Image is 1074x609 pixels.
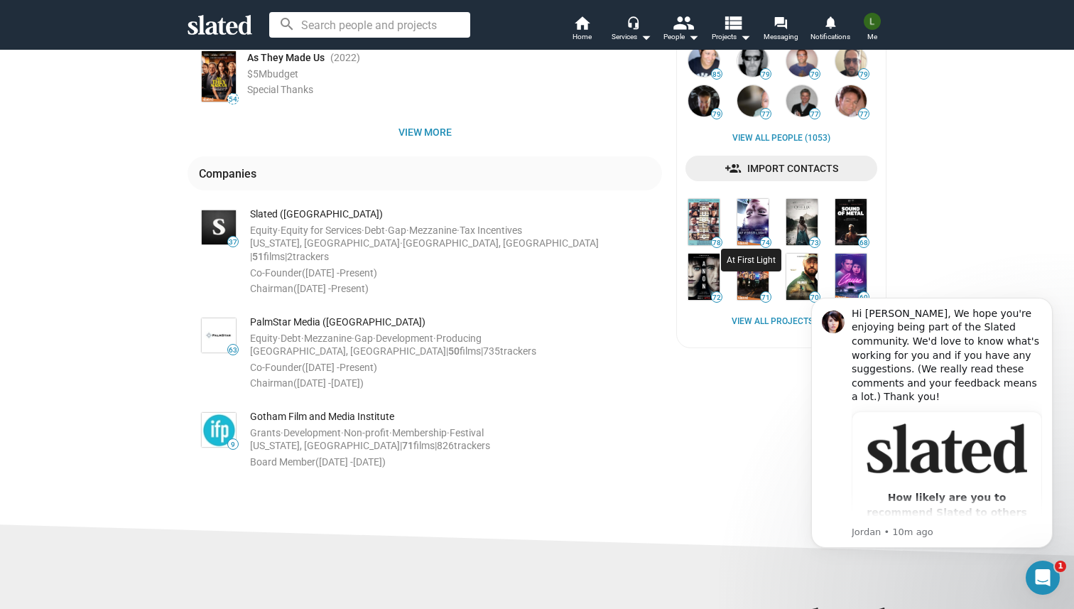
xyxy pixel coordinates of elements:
[706,14,756,45] button: Projects
[835,254,867,300] img: Cruise
[293,283,369,294] span: ([DATE] - )
[302,362,377,373] span: ([DATE] - )
[354,333,376,344] span: Gap ·
[557,14,607,45] a: Home
[228,95,238,104] span: 54
[764,28,798,45] span: Messaging
[737,28,754,45] mat-icon: arrow_drop_down
[859,110,869,119] span: 77
[340,267,374,279] span: Present
[786,254,818,300] img: Palmer
[810,239,820,247] span: 73
[761,239,771,247] span: 74
[786,45,818,77] img: Stefan Sonnenfeld
[732,133,830,144] a: View all People (1053)
[481,345,483,357] span: |
[756,14,805,45] a: Messaging
[761,110,771,119] span: 77
[403,237,599,249] span: [GEOGRAPHIC_DATA], [GEOGRAPHIC_DATA]
[302,267,377,279] span: ([DATE] - )
[835,45,867,77] img: Greg Silverman
[264,251,285,262] span: films
[250,225,281,236] span: Equity ·
[855,10,889,47] button: Ludovica MusumeciMe
[250,377,293,389] span: Chairman
[287,251,293,262] span: 2
[786,199,818,245] img: Ophelia
[612,28,651,45] div: Services
[810,70,820,79] span: 79
[250,440,400,451] span: [US_STATE], [GEOGRAPHIC_DATA]
[293,251,329,262] span: trackers
[388,225,409,236] span: Gap ·
[202,413,236,447] img: Gotham Film and Media Institute
[267,68,298,80] span: budget
[454,440,490,451] span: trackers
[737,45,769,77] img: John Papsidera
[790,280,1074,602] iframe: Intercom notifications message
[626,16,639,28] mat-icon: headset_mic
[228,238,238,247] span: 37
[712,239,722,247] span: 78
[761,293,771,302] span: 71
[340,362,374,373] span: Present
[413,440,435,451] span: films
[344,427,392,438] span: Non-profit ·
[663,28,699,45] div: People
[250,427,283,438] span: Grants ·
[697,156,866,181] span: Import Contacts
[460,225,522,236] span: Tax Incentives
[656,14,706,45] button: People
[732,316,831,328] a: View all Projects (44)
[832,251,869,303] a: Cruise
[685,156,877,181] a: Import Contacts
[835,199,867,245] img: Sound of Metal
[859,70,869,79] span: 79
[823,15,837,28] mat-icon: notifications
[400,440,402,451] span: |
[573,28,592,45] span: Home
[331,377,360,389] span: [DATE]
[688,45,720,77] img: Meagan Lewis
[805,14,855,45] a: Notifications
[331,283,365,294] span: Present
[199,119,651,145] span: View more
[281,333,304,344] span: Debt ·
[250,251,252,262] span: |
[734,251,771,303] a: Super Troopers 2
[437,440,454,451] span: 826
[281,225,364,236] span: Equity for Services ·
[867,28,877,45] span: Me
[688,199,720,245] img: The Public
[448,345,460,357] span: 50
[761,70,771,79] span: 79
[269,12,470,38] input: Search people and projects
[330,51,360,65] span: (2022 )
[832,196,869,248] a: Sound of Metal
[483,345,500,357] span: 735
[737,85,769,117] img: Paul Schnee
[737,199,769,245] img: At First Light
[712,293,722,302] span: 72
[685,251,722,303] a: Anon
[712,28,751,45] span: Projects
[500,345,536,357] span: trackers
[573,14,590,31] mat-icon: home
[1055,561,1066,572] span: 1
[250,316,662,329] div: PalmStar Media ([GEOGRAPHIC_DATA])
[864,13,881,30] img: Ludovica Musumeci
[202,210,236,244] img: Slated (us)
[315,456,386,468] span: ([DATE] - )
[835,85,867,117] img: peter safran
[450,427,484,438] span: Festival
[685,196,722,248] a: The Public
[737,254,769,300] img: Super Troopers 2
[810,110,820,119] span: 77
[250,237,403,249] span: [US_STATE], [GEOGRAPHIC_DATA] ·
[712,70,722,79] span: 85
